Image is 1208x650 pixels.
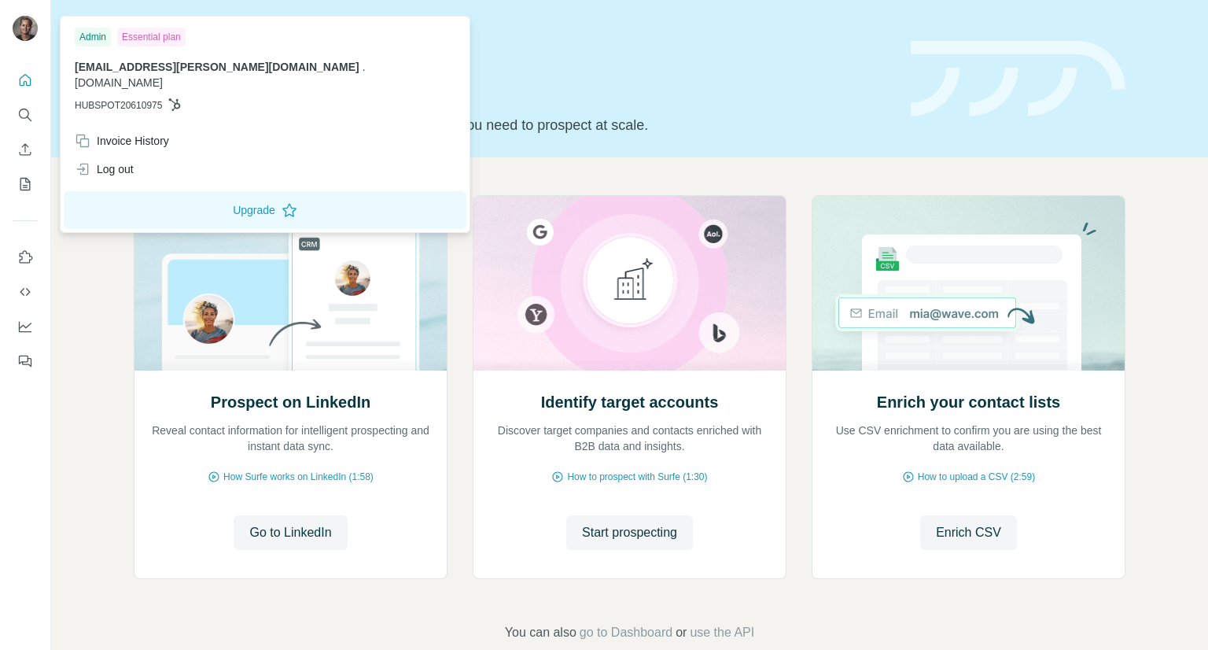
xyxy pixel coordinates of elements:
button: Upgrade [64,191,466,229]
div: Essential plan [117,28,186,46]
span: Start prospecting [582,523,677,542]
p: Reveal contact information for intelligent prospecting and instant data sync. [150,423,431,454]
button: Dashboard [13,312,38,341]
span: [EMAIL_ADDRESS][PERSON_NAME][DOMAIN_NAME] [75,61,359,73]
h2: Prospect on LinkedIn [211,391,370,413]
span: How to upload a CSV (2:59) [918,470,1035,484]
button: Use Surfe on LinkedIn [13,243,38,271]
h1: Let’s prospect together [134,73,892,105]
img: Avatar [13,16,38,41]
img: Prospect on LinkedIn [134,196,447,371]
span: HUBSPOT20610975 [75,98,162,113]
span: or [676,623,687,642]
button: Search [13,101,38,129]
button: Enrich CSV [13,135,38,164]
span: [DOMAIN_NAME] [75,76,163,89]
span: You can also [505,623,576,642]
button: Start prospecting [566,515,693,550]
button: My lists [13,170,38,198]
p: Discover target companies and contacts enriched with B2B data and insights. [489,423,770,454]
div: Admin [75,28,111,46]
span: Go to LinkedIn [249,523,331,542]
button: Feedback [13,347,38,375]
span: How Surfe works on LinkedIn (1:58) [223,470,374,484]
button: Use Surfe API [13,278,38,306]
img: Identify target accounts [473,196,786,371]
span: Enrich CSV [936,523,1001,542]
p: Pick your starting point and we’ll provide everything you need to prospect at scale. [134,114,892,136]
img: banner [911,41,1125,117]
button: go to Dashboard [580,623,672,642]
button: Enrich CSV [920,515,1017,550]
button: Quick start [13,66,38,94]
h2: Enrich your contact lists [877,391,1060,413]
div: Quick start [134,29,892,45]
h2: Identify target accounts [541,391,719,413]
div: Invoice History [75,133,169,149]
span: How to prospect with Surfe (1:30) [567,470,707,484]
button: use the API [690,623,754,642]
button: Go to LinkedIn [234,515,347,550]
div: Log out [75,161,134,177]
img: Enrich your contact lists [812,196,1125,371]
span: . [363,61,366,73]
p: Use CSV enrichment to confirm you are using the best data available. [828,423,1109,454]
